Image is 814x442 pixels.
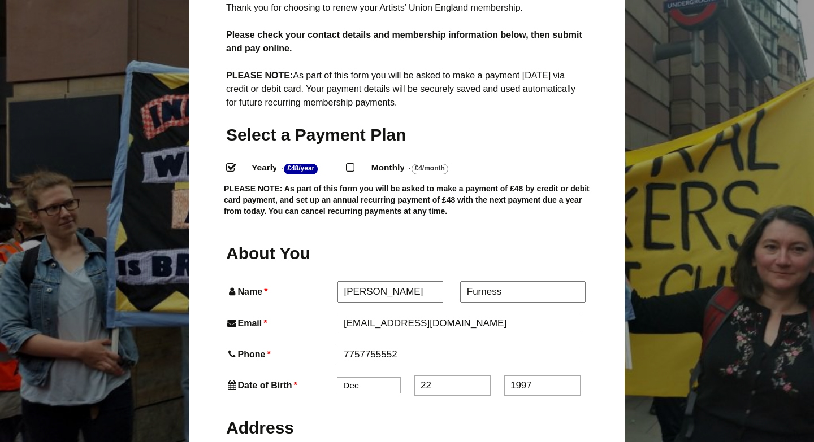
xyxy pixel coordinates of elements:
label: Name [226,284,335,299]
label: Date of Birth [226,378,335,393]
input: Last [460,281,586,303]
p: Thank you for choosing to renew your Artists’ Union England membership. [226,1,588,15]
strong: Please check your contact details and membership information below, then submit and pay online. [226,30,582,53]
span: Select a Payment Plan [226,125,406,144]
strong: PLEASE NOTE: [226,71,293,80]
strong: £48/Year [284,164,318,174]
label: Phone [226,347,335,362]
label: Yearly - . [241,160,346,176]
strong: £4/Month [412,164,448,174]
label: Email [226,316,335,331]
h2: Address [226,417,588,439]
label: Monthly - . [361,160,477,176]
p: As part of this form you will be asked to make a payment [DATE] via credit or debit card. Your pa... [226,69,588,110]
h2: About You [226,242,335,264]
input: First [337,281,444,303]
